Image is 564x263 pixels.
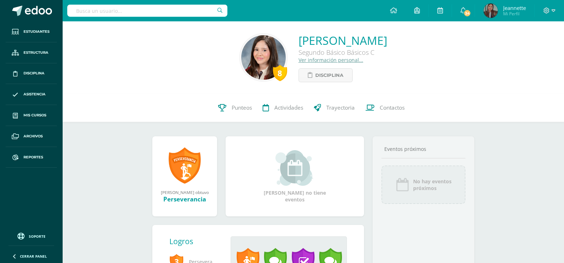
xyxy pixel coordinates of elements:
div: Eventos próximos [381,146,465,152]
div: [PERSON_NAME] obtuvo [159,189,210,195]
span: Cerrar panel [20,254,47,259]
a: Mis cursos [6,105,57,126]
a: Estudiantes [6,21,57,42]
span: Trayectoria [326,104,355,111]
img: 6b81fb5ab9d7ae857238ca47e04eda81.png [241,35,286,80]
span: Mis cursos [23,112,46,118]
span: Estructura [23,50,48,56]
img: event_icon.png [395,178,410,192]
span: Soporte [29,234,46,239]
span: Punteos [232,104,252,111]
img: event_small.png [275,150,314,186]
a: Asistencia [6,84,57,105]
span: Asistencia [23,91,46,97]
a: Reportes [6,147,57,168]
div: Logros [169,236,225,246]
span: Archivos [23,133,43,139]
div: Perseverancia [159,195,210,203]
a: Trayectoria [309,94,360,122]
a: Ver información personal... [299,57,363,63]
a: Soporte [9,231,54,241]
span: No hay eventos próximos [413,178,452,191]
a: Estructura [6,42,57,63]
a: Punteos [213,94,257,122]
span: Mi Perfil [503,11,526,17]
span: 34 [463,9,471,17]
div: 8 [273,65,287,81]
span: Jeannette [503,4,526,11]
div: [PERSON_NAME] no tiene eventos [259,150,331,203]
span: Contactos [380,104,405,111]
a: Actividades [257,94,309,122]
img: e0e3018be148909e9b9cf69bbfc1c52d.png [484,4,498,18]
span: Reportes [23,154,43,160]
span: Disciplina [315,69,343,82]
a: Archivos [6,126,57,147]
span: Actividades [274,104,303,111]
div: Segundo Básico Básicos C [299,48,387,57]
a: [PERSON_NAME] [299,33,387,48]
input: Busca un usuario... [67,5,227,17]
a: Contactos [360,94,410,122]
a: Disciplina [6,63,57,84]
a: Disciplina [299,68,353,82]
span: Disciplina [23,70,44,76]
span: Estudiantes [23,29,49,35]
